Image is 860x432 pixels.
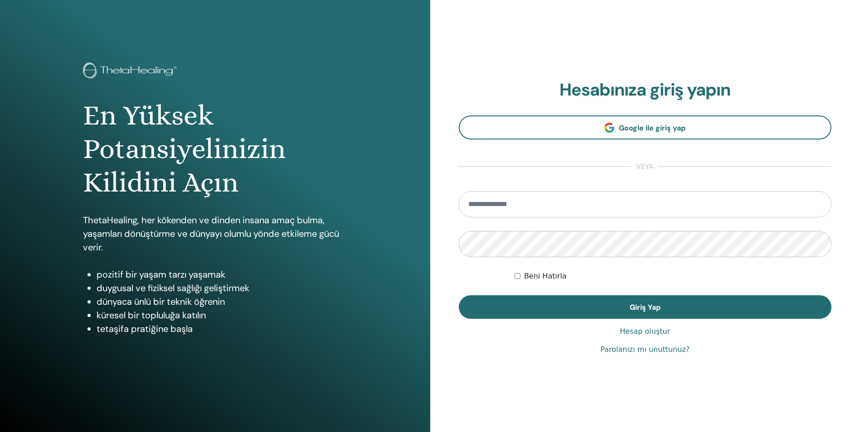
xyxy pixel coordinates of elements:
[83,213,347,254] p: ThetaHealing, her kökenden ve dinden insana amaç bulma, yaşamları dönüştürme ve dünyayı olumlu yö...
[459,80,832,101] h2: Hesabınıza giriş yapın
[524,271,567,282] label: Beni Hatırla
[600,344,690,355] a: Parolanızı mı unuttunuz?
[632,161,658,172] span: veya
[630,302,661,312] span: Giriş Yap
[97,295,347,308] li: dünyaca ünlü bir teknik öğrenin
[97,322,347,336] li: tetaşifa pratiğine başla
[97,268,347,281] li: pozitif bir yaşam tarzı yaşamak
[83,99,347,200] h1: En Yüksek Potansiyelinizin Kilidini Açın
[619,123,685,133] span: Google ile giriş yap
[459,115,832,139] a: Google ile giriş yap
[620,326,670,337] a: Hesap oluştur
[97,308,347,322] li: küresel bir topluluğa katılın
[97,281,347,295] li: duygusal ve fiziksel sağlığı geliştirmek
[459,295,832,319] button: Giriş Yap
[515,271,831,282] div: Keep me authenticated indefinitely or until I manually logout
